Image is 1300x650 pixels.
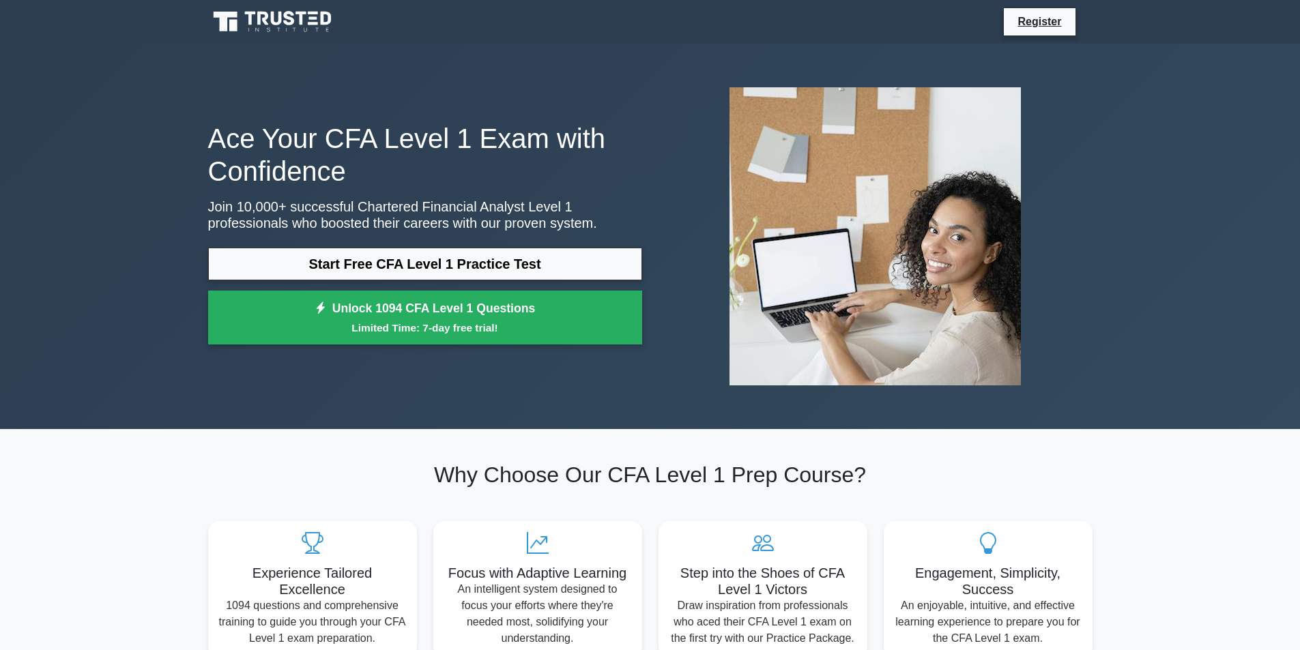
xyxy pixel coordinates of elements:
[219,565,406,597] h5: Experience Tailored Excellence
[444,565,631,581] h5: Focus with Adaptive Learning
[444,581,631,647] p: An intelligent system designed to focus your efforts where they're needed most, solidifying your ...
[208,198,642,231] p: Join 10,000+ successful Chartered Financial Analyst Level 1 professionals who boosted their caree...
[225,320,625,336] small: Limited Time: 7-day free trial!
[208,122,642,188] h1: Ace Your CFA Level 1 Exam with Confidence
[208,462,1093,488] h2: Why Choose Our CFA Level 1 Prep Course?
[895,597,1082,647] p: An enjoyable, intuitive, and effective learning experience to prepare you for the CFA Level 1 exam.
[669,597,856,647] p: Draw inspiration from professionals who aced their CFA Level 1 exam on the first try with our Pra...
[895,565,1082,597] h5: Engagement, Simplicity, Success
[669,565,856,597] h5: Step into the Shoes of CFA Level 1 Victors
[208,248,642,280] a: Start Free CFA Level 1 Practice Test
[219,597,406,647] p: 1094 questions and comprehensive training to guide you through your CFA Level 1 exam preparation.
[208,291,642,345] a: Unlock 1094 CFA Level 1 QuestionsLimited Time: 7-day free trial!
[1009,13,1069,30] a: Register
